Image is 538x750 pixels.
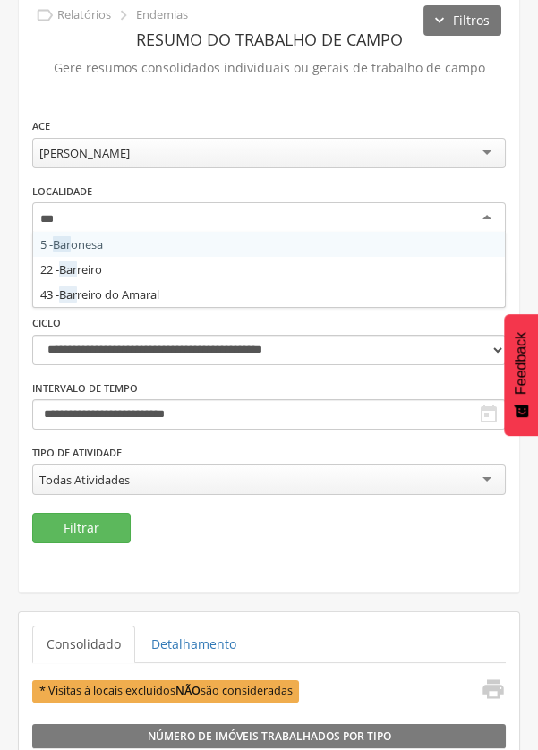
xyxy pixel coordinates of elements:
span: Bar [53,236,71,252]
div: 5 - onesa [33,232,505,257]
a: Consolidado [32,626,135,663]
label: Ciclo [32,316,61,330]
i:  [478,404,500,425]
header: Resumo do Trabalho de Campo [32,23,506,55]
label: Tipo de Atividade [32,446,122,460]
p: Gere resumos consolidados individuais ou gerais de trabalho de campo [32,55,506,81]
i:  [114,5,133,25]
div: 22 - reiro [33,257,505,282]
p: Relatórios [57,8,111,22]
button: Feedback - Mostrar pesquisa [504,314,538,436]
b: NÃO [175,683,201,698]
i:  [480,677,505,702]
label: Localidade [32,184,92,199]
label: Intervalo de Tempo [32,381,138,396]
span: Bar [59,261,77,277]
a:  [469,677,505,706]
div: [PERSON_NAME] [39,145,130,161]
button: Filtros [423,5,501,36]
span: * Visitas à locais excluídos são consideradas [32,680,299,703]
i:  [35,5,55,25]
span: Bar [59,286,77,303]
label: ACE [32,119,50,133]
a: Detalhamento [137,626,251,663]
div: 43 - reiro do Amaral [33,282,505,307]
span: Feedback [513,332,529,395]
button: Filtrar [32,513,131,543]
legend: Número de Imóveis Trabalhados por Tipo [32,724,506,749]
p: Endemias [136,8,188,22]
div: Todas Atividades [39,472,130,488]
